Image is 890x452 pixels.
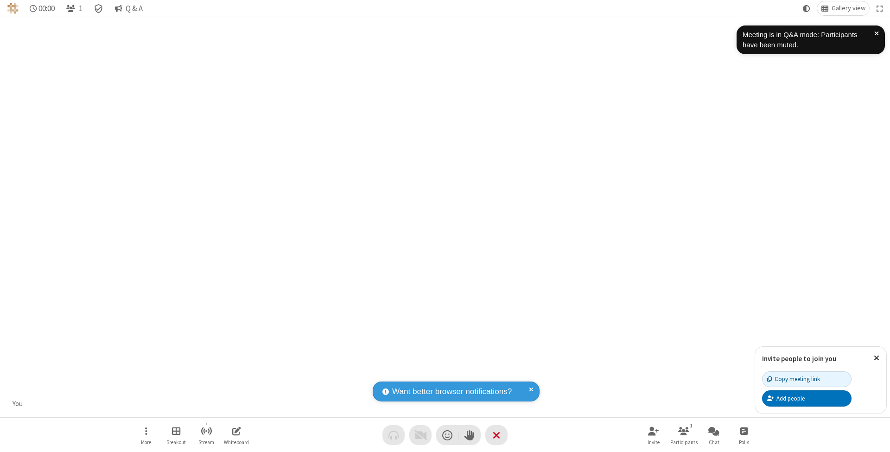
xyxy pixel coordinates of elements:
button: End or leave meeting [485,425,508,445]
button: Invite participants (⌘+Shift+I) [640,422,667,448]
button: Change layout [817,1,869,15]
button: Open participant list [670,422,698,448]
label: Invite people to join you [762,354,836,363]
button: Close popover [867,347,886,369]
button: Video [409,425,432,445]
button: Q & A [111,1,146,15]
button: Copy meeting link [762,371,852,387]
span: Chat [709,439,719,445]
button: Open chat [700,422,728,448]
div: Meeting is in Q&A mode: Participants have been muted. [743,30,874,51]
span: More [141,439,151,445]
span: 1 [79,4,83,13]
button: Open poll [730,422,758,448]
button: Add people [762,390,852,406]
div: Timer [26,1,59,15]
button: Manage Breakout Rooms [162,422,190,448]
button: Audio problem - check your Internet connection or call by phone [382,425,405,445]
span: Gallery view [832,5,865,12]
button: Open shared whiteboard [222,422,250,448]
button: Fullscreen [873,1,887,15]
span: Polls [739,439,749,445]
span: Breakout [166,439,186,445]
span: Want better browser notifications? [392,386,512,398]
div: Meeting details Encryption enabled [90,1,108,15]
span: Invite [648,439,660,445]
button: Raise hand [458,425,481,445]
img: QA Selenium DO NOT DELETE OR CHANGE [7,3,19,14]
span: Participants [670,439,698,445]
button: Open menu [132,422,160,448]
button: Using system theme [799,1,814,15]
span: 00:00 [38,4,55,13]
div: You [9,399,26,409]
button: Open participant list [62,1,86,15]
button: Start streaming [192,422,220,448]
span: Q & A [126,4,143,13]
span: Whiteboard [224,439,249,445]
div: 1 [687,421,695,430]
div: Copy meeting link [767,375,820,383]
span: Stream [198,439,214,445]
button: Send a reaction [436,425,458,445]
